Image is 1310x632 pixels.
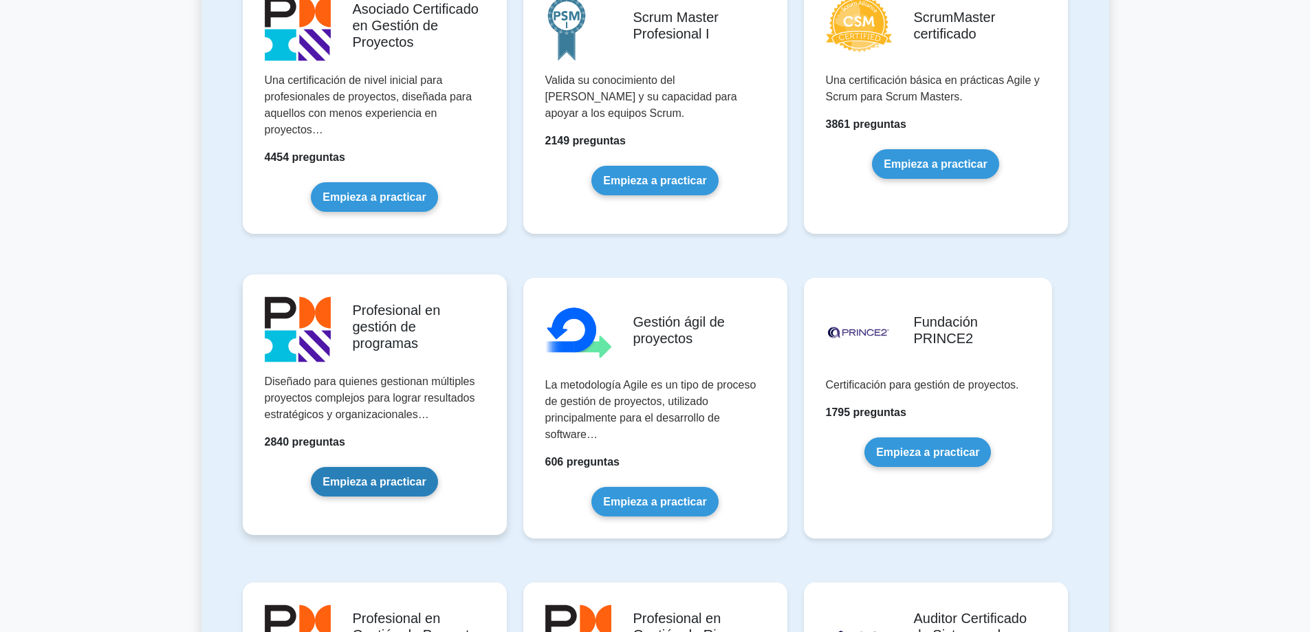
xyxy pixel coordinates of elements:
[864,437,991,467] a: Empieza a practicar
[311,182,437,212] a: Empieza a practicar
[591,166,718,195] a: Empieza a practicar
[311,467,437,497] a: Empieza a practicar
[591,487,718,516] a: Empieza a practicar
[872,149,998,179] a: Empieza a practicar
